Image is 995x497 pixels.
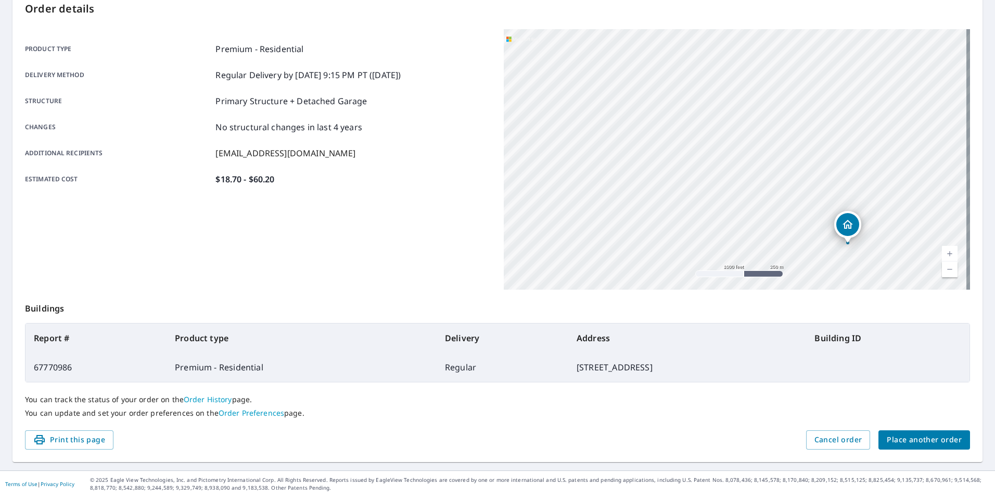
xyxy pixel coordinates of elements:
p: Regular Delivery by [DATE] 9:15 PM PT ([DATE]) [215,69,401,81]
p: Structure [25,95,211,107]
th: Report # [25,324,167,353]
p: Premium - Residential [215,43,303,55]
td: 67770986 [25,353,167,382]
p: Order details [25,1,970,17]
p: $18.70 - $60.20 [215,173,274,185]
th: Product type [167,324,437,353]
a: Order Preferences [219,408,284,418]
p: Primary Structure + Detached Garage [215,95,367,107]
th: Address [568,324,806,353]
td: Regular [437,353,568,382]
p: You can update and set your order preferences on the page. [25,408,970,418]
p: Changes [25,121,211,133]
button: Print this page [25,430,113,450]
button: Place another order [878,430,970,450]
p: You can track the status of your order on the page. [25,395,970,404]
span: Place another order [887,433,962,446]
a: Order History [184,394,232,404]
span: Cancel order [814,433,862,446]
button: Cancel order [806,430,871,450]
p: Delivery method [25,69,211,81]
td: [STREET_ADDRESS] [568,353,806,382]
a: Current Level 15, Zoom Out [942,262,958,277]
a: Privacy Policy [41,480,74,488]
a: Current Level 15, Zoom In [942,246,958,262]
th: Building ID [806,324,970,353]
p: Estimated cost [25,173,211,185]
a: Terms of Use [5,480,37,488]
p: Buildings [25,290,970,323]
td: Premium - Residential [167,353,437,382]
p: [EMAIL_ADDRESS][DOMAIN_NAME] [215,147,355,159]
div: Dropped pin, building 1, Residential property, 5004 NE Orchard Dell Ct Vancouver, WA 98663 [834,211,861,243]
th: Delivery [437,324,568,353]
span: Print this page [33,433,105,446]
p: Product type [25,43,211,55]
p: | [5,481,74,487]
p: Additional recipients [25,147,211,159]
p: © 2025 Eagle View Technologies, Inc. and Pictometry International Corp. All Rights Reserved. Repo... [90,476,990,492]
p: No structural changes in last 4 years [215,121,362,133]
